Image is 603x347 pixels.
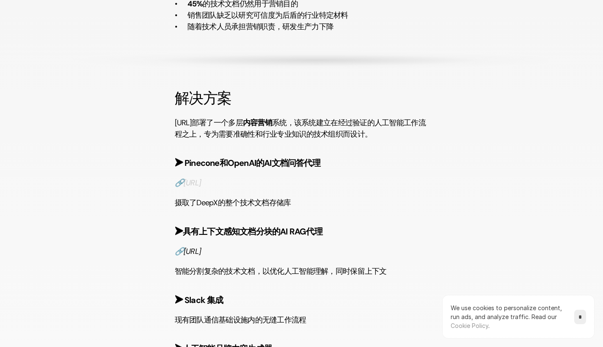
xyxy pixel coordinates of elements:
[175,178,201,188] a: 🔗[URL]
[175,314,429,326] p: 现有团队通信基础设施内的无缝工作流程
[187,10,429,21] p: 销售团队缺乏以研究可信度为后盾的行业特定材料
[175,88,429,109] h3: 解决方案
[243,118,272,128] strong: 内容营销
[175,117,429,140] p: [URL]部署了一个多层 系统，该系统建立在经过验证的人工智能工作流程之上，专为需要准确性和行业专业知识的技术组织而设计。
[175,295,223,306] strong: ➤ Slack 集成
[187,21,429,33] p: 随着技术人员承担营销职责，研发生产力下降
[451,322,488,329] a: Cookie Policy
[175,226,322,237] strong: ➤具有上下文感知文档分块的AI RAG代理
[175,157,320,168] strong: ➤ Pinecone和OpenAI的AI文档问答代理
[175,266,429,277] p: 智能分割复杂的技术文档，以优化人工智能理解，同时保留上下文
[451,303,566,330] p: We use cookies to personalize content, run ads, and analyze traffic.
[175,246,201,256] a: 🔗[URL]
[175,197,429,209] p: 摄取了DeepX的整个技术文档存储库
